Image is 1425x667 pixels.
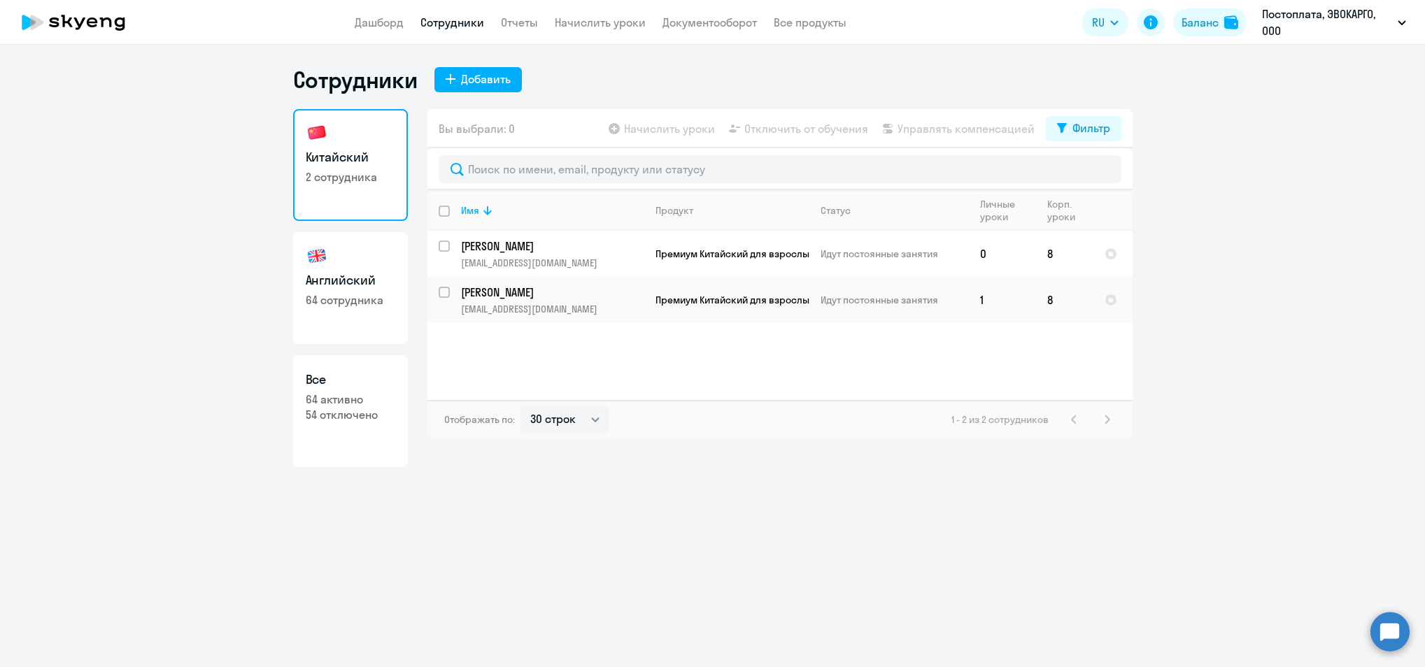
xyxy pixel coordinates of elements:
[439,120,515,137] span: Вы выбрали: 0
[555,15,646,29] a: Начислить уроки
[461,285,644,315] a: [PERSON_NAME][EMAIL_ADDRESS][DOMAIN_NAME]
[821,204,968,217] div: Статус
[969,231,1036,277] td: 0
[306,245,328,267] img: english
[306,407,395,422] p: 54 отключено
[420,15,484,29] a: Сотрудники
[1046,116,1121,141] button: Фильтр
[1224,15,1238,29] img: balance
[969,277,1036,323] td: 1
[1173,8,1247,36] button: Балансbalance
[306,148,395,166] h3: Китайский
[980,198,1035,223] div: Личные уроки
[293,109,408,221] a: Китайский2 сотрудника
[980,198,1026,223] div: Личные уроки
[439,155,1121,183] input: Поиск по имени, email, продукту или статусу
[1047,198,1083,223] div: Корп. уроки
[461,238,644,254] p: [PERSON_NAME]
[355,15,404,29] a: Дашборд
[501,15,538,29] a: Отчеты
[1182,14,1219,31] div: Баланс
[293,66,418,94] h1: Сотрудники
[1092,14,1105,31] span: RU
[306,122,328,144] img: chinese
[774,15,846,29] a: Все продукты
[293,355,408,467] a: Все64 активно54 отключено
[461,285,644,300] p: [PERSON_NAME]
[306,371,395,389] h3: Все
[1072,120,1110,136] div: Фильтр
[461,204,644,217] div: Имя
[306,392,395,407] p: 64 активно
[1262,6,1392,39] p: Постоплата, ЭВОКАРГО, ООО
[821,248,968,260] p: Идут постоянные занятия
[461,204,479,217] div: Имя
[1036,277,1093,323] td: 8
[306,292,395,308] p: 64 сотрудника
[444,413,515,426] span: Отображать по:
[662,15,757,29] a: Документооборот
[1047,198,1093,223] div: Корп. уроки
[461,238,644,269] a: [PERSON_NAME][EMAIL_ADDRESS][DOMAIN_NAME]
[951,413,1049,426] span: 1 - 2 из 2 сотрудников
[434,67,522,92] button: Добавить
[1255,6,1413,39] button: Постоплата, ЭВОКАРГО, ООО
[655,248,814,260] span: Премиум Китайский для взрослых
[655,204,693,217] div: Продукт
[821,294,968,306] p: Идут постоянные занятия
[821,204,851,217] div: Статус
[655,204,809,217] div: Продукт
[461,257,644,269] p: [EMAIL_ADDRESS][DOMAIN_NAME]
[306,169,395,185] p: 2 сотрудника
[461,71,511,87] div: Добавить
[461,303,644,315] p: [EMAIL_ADDRESS][DOMAIN_NAME]
[306,271,395,289] h3: Английский
[1082,8,1128,36] button: RU
[293,232,408,344] a: Английский64 сотрудника
[1036,231,1093,277] td: 8
[655,294,814,306] span: Премиум Китайский для взрослых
